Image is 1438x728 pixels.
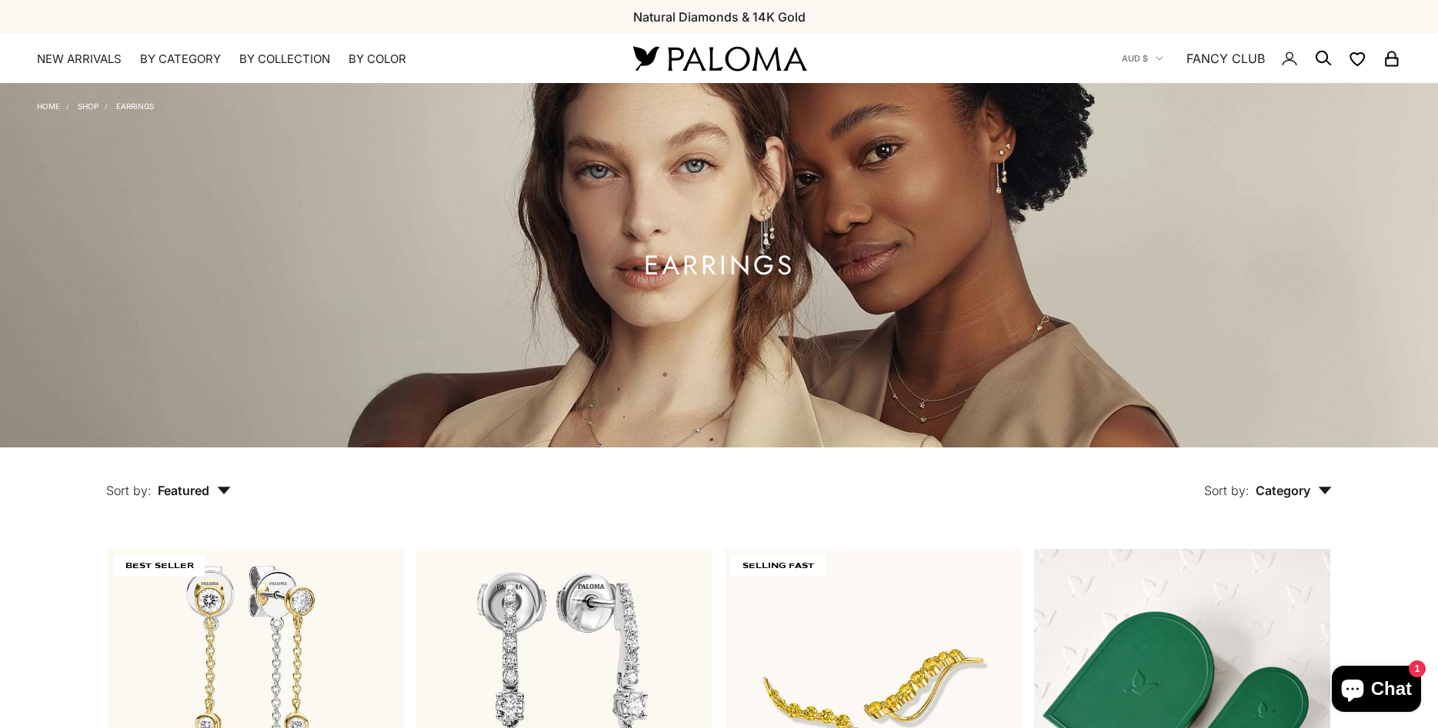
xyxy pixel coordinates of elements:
a: Shop [78,101,98,111]
h1: Earrings [644,256,795,275]
span: Featured [158,483,231,498]
span: Sort by: [106,483,152,498]
button: Sort by: Featured [71,447,266,512]
summary: By Collection [239,52,330,67]
button: AUD $ [1122,52,1163,65]
p: Natural Diamonds & 14K Gold [633,7,806,27]
a: FANCY CLUB [1186,48,1265,68]
span: BEST SELLER [114,555,205,577]
summary: By Color [349,52,406,67]
button: Sort by: Category [1169,447,1367,512]
span: Category [1256,483,1332,498]
inbox-online-store-chat: Shopify online store chat [1327,666,1426,716]
a: Home [37,101,60,111]
summary: By Category [140,52,221,67]
nav: Secondary navigation [1122,34,1401,83]
span: AUD $ [1122,52,1148,65]
nav: Primary navigation [37,52,596,67]
span: Sort by: [1204,483,1249,498]
a: NEW ARRIVALS [37,52,122,67]
span: SELLING FAST [731,555,826,577]
a: Earrings [116,101,154,111]
nav: Breadcrumb [37,98,154,111]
